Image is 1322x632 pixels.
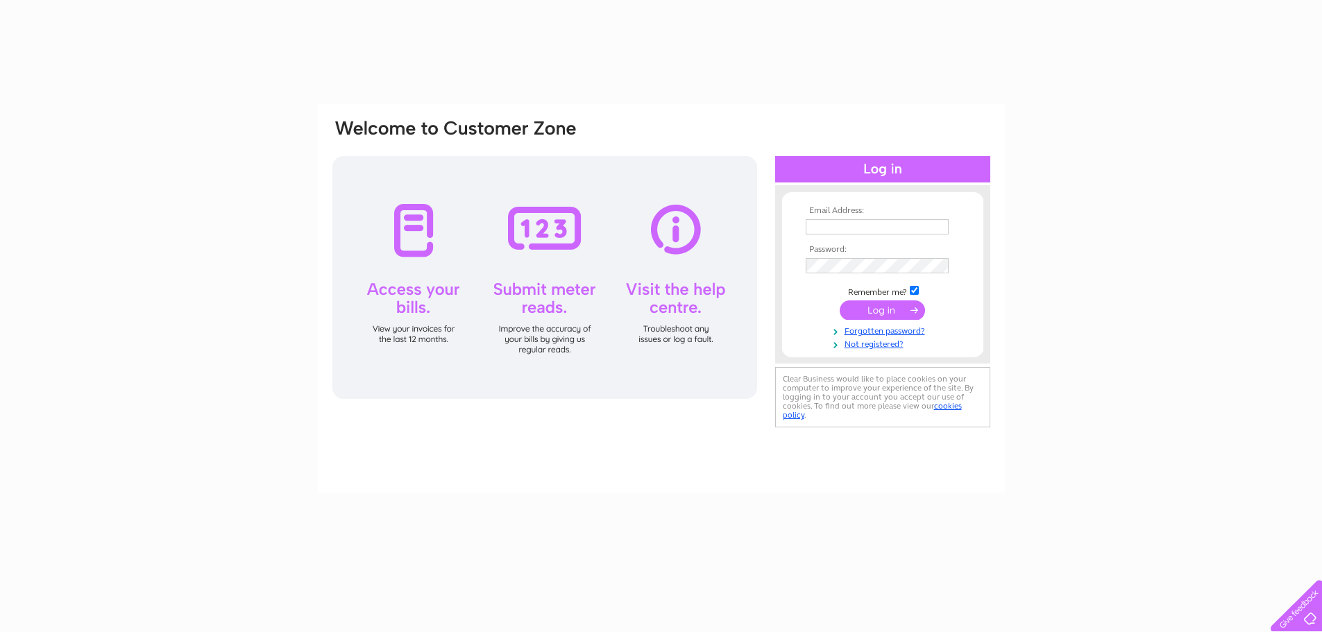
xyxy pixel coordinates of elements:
a: cookies policy [783,401,962,420]
input: Submit [840,300,925,320]
th: Email Address: [802,206,963,216]
td: Remember me? [802,284,963,298]
th: Password: [802,245,963,255]
a: Forgotten password? [806,323,963,336]
div: Clear Business would like to place cookies on your computer to improve your experience of the sit... [775,367,990,427]
a: Not registered? [806,336,963,350]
